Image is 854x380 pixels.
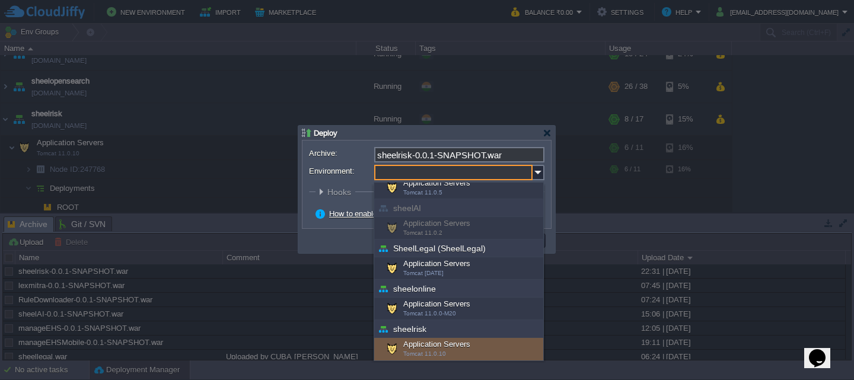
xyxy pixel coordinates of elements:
[374,177,543,199] div: Application Servers
[309,147,373,159] label: Archive:
[374,199,543,217] div: sheelAI
[329,209,471,218] a: How to enable zero-downtime deployment
[314,129,337,138] span: Deploy
[403,270,444,276] span: Tomcat [DATE]
[804,333,842,368] iframe: chat widget
[374,280,543,298] div: sheelonline
[374,217,543,240] div: Application Servers
[374,338,543,360] div: Application Servers
[403,229,442,236] span: Tomcat 11.0.2
[403,189,442,196] span: Tomcat 11.0.5
[374,240,543,257] div: SheelLegal (SheelLegal)
[403,350,446,357] span: Tomcat 11.0.10
[309,165,373,177] label: Environment:
[403,310,456,317] span: Tomcat 11.0.0-M20
[327,187,354,197] span: Hooks
[374,320,543,338] div: sheelrisk
[374,298,543,320] div: Application Servers
[374,257,543,280] div: Application Servers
